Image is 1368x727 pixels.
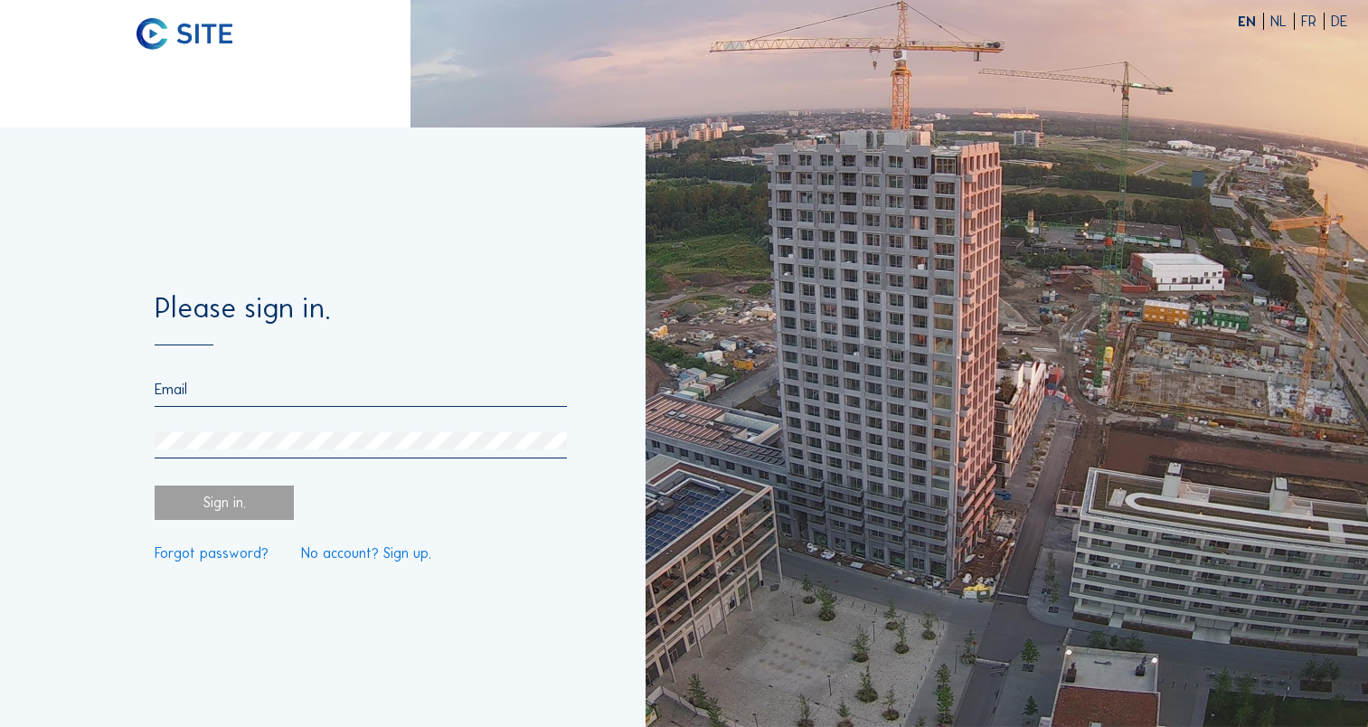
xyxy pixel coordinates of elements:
[1270,14,1295,29] div: NL
[155,294,567,345] div: Please sign in.
[1331,14,1347,29] div: DE
[155,546,269,561] a: Forgot password?
[155,381,567,398] input: Email
[155,486,294,520] div: Sign in.
[301,546,431,561] a: No account? Sign up.
[1301,14,1325,29] div: FR
[1238,14,1264,29] div: EN
[137,18,232,51] img: C-SITE logo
